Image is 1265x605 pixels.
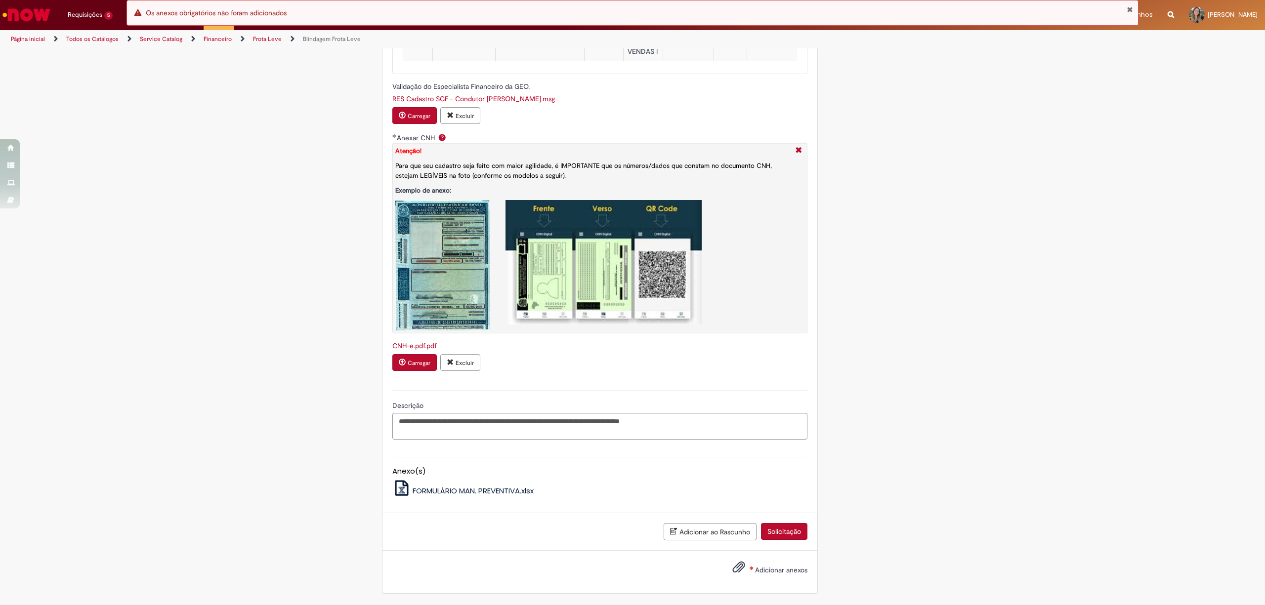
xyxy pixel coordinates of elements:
[395,186,451,195] strong: Exemplo de anexo:
[392,401,425,410] span: Descrição
[7,30,836,48] ul: Trilhas de página
[755,565,807,574] span: Adicionar anexos
[303,35,361,43] a: Blindagem Frota Leve
[68,10,102,20] span: Requisições
[1127,5,1133,13] button: Fechar Notificação
[664,523,757,540] button: Adicionar ao Rascunho
[140,35,182,43] a: Service Catalog
[413,485,534,496] span: FORMULÁRIO MAN. PREVENTIVA.xlsx
[440,107,480,124] button: Excluir anexo RES Cadastro SGF - Condutor Riccardo.msg
[11,35,45,43] a: Página inicial
[66,35,119,43] a: Todos os Catálogos
[440,354,480,371] button: Excluir anexo CNH-e.pdf.pdf
[392,107,437,124] button: Carregar anexo de Validação do Especialista Financeiro da GEO.
[253,35,282,43] a: Frota Leve
[395,161,772,180] span: Para que seu cadastro seja feito com maior agilidade, é IMPORTANTE que os números/dados que const...
[408,112,430,120] small: Carregar
[392,413,807,440] textarea: Descrição
[408,359,430,367] small: Carregar
[392,354,437,371] button: Carregar anexo de Anexar CNH Required
[392,467,807,476] h5: Anexo(s)
[1,5,52,25] img: ServiceNow
[104,11,113,20] span: 5
[397,133,437,142] span: Anexar CNH
[392,134,397,138] span: Obrigatório Preenchido
[395,147,422,155] strong: Atenção!
[392,485,534,496] a: FORMULÁRIO MAN. PREVENTIVA.xlsx
[730,558,748,581] button: Adicionar anexos
[1208,10,1258,19] span: [PERSON_NAME]
[146,8,287,17] span: Os anexos obrigatórios não foram adicionados
[793,146,804,156] i: Fechar More information Por question_anexar_cnh
[761,523,807,540] button: Solicitação
[392,94,555,103] a: Download de RES Cadastro SGF - Condutor Riccardo.msg
[392,341,437,350] a: Download de CNH-e.pdf.pdf
[456,112,474,120] small: Excluir
[456,359,474,367] small: Excluir
[204,35,232,43] a: Financeiro
[392,82,532,91] span: Validação do Especialista Financeiro da GEO.
[436,133,448,141] span: Ajuda para Anexar CNH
